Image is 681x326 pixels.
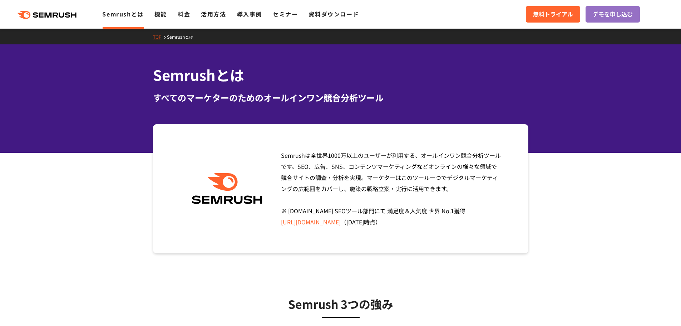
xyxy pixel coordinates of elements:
[281,151,501,226] span: Semrushは全世界1000万以上のユーザーが利用する、オールインワン競合分析ツールです。SEO、広告、SNS、コンテンツマーケティングなどオンラインの様々な領域で競合サイトの調査・分析を実現...
[309,10,359,18] a: 資料ダウンロード
[154,10,167,18] a: 機能
[526,6,580,23] a: 無料トライアル
[153,91,528,104] div: すべてのマーケターのためのオールインワン競合分析ツール
[533,10,573,19] span: 無料トライアル
[586,6,640,23] a: デモを申し込む
[178,10,190,18] a: 料金
[153,64,528,86] h1: Semrushとは
[188,173,266,204] img: Semrush
[273,10,298,18] a: セミナー
[167,34,199,40] a: Semrushとは
[201,10,226,18] a: 活用方法
[153,34,167,40] a: TOP
[593,10,633,19] span: デモを申し込む
[171,295,510,313] h3: Semrush 3つの強み
[102,10,143,18] a: Semrushとは
[281,218,341,226] a: [URL][DOMAIN_NAME]
[237,10,262,18] a: 導入事例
